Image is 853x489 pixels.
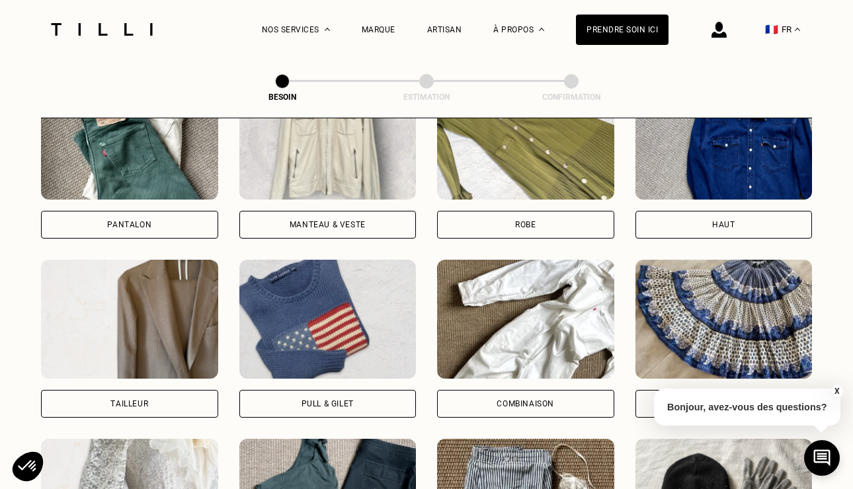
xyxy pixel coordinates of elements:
img: icône connexion [711,22,727,38]
img: Menu déroulant à propos [539,28,544,31]
a: Marque [362,25,395,34]
div: Tailleur [110,400,148,408]
img: Tilli retouche votre Robe [437,81,614,200]
span: 🇫🇷 [765,23,778,36]
img: Tilli retouche votre Jupe [635,260,813,379]
img: Tilli retouche votre Tailleur [41,260,218,379]
div: Estimation [360,93,493,102]
img: Tilli retouche votre Combinaison [437,260,614,379]
div: Besoin [216,93,348,102]
img: Tilli retouche votre Manteau & Veste [239,81,417,200]
div: Combinaison [497,400,554,408]
div: Pull & gilet [302,400,354,408]
img: Menu déroulant [325,28,330,31]
img: Tilli retouche votre Haut [635,81,813,200]
div: Manteau & Veste [290,221,366,229]
div: Haut [712,221,735,229]
img: Tilli retouche votre Pantalon [41,81,218,200]
a: Prendre soin ici [576,15,669,45]
a: Artisan [427,25,462,34]
div: Pantalon [107,221,151,229]
div: Confirmation [505,93,637,102]
img: Tilli retouche votre Pull & gilet [239,260,417,379]
img: menu déroulant [795,28,800,31]
p: Bonjour, avez-vous des questions? [654,389,840,426]
img: Logo du service de couturière Tilli [46,23,157,36]
button: X [830,384,843,398]
div: Robe [515,221,536,229]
